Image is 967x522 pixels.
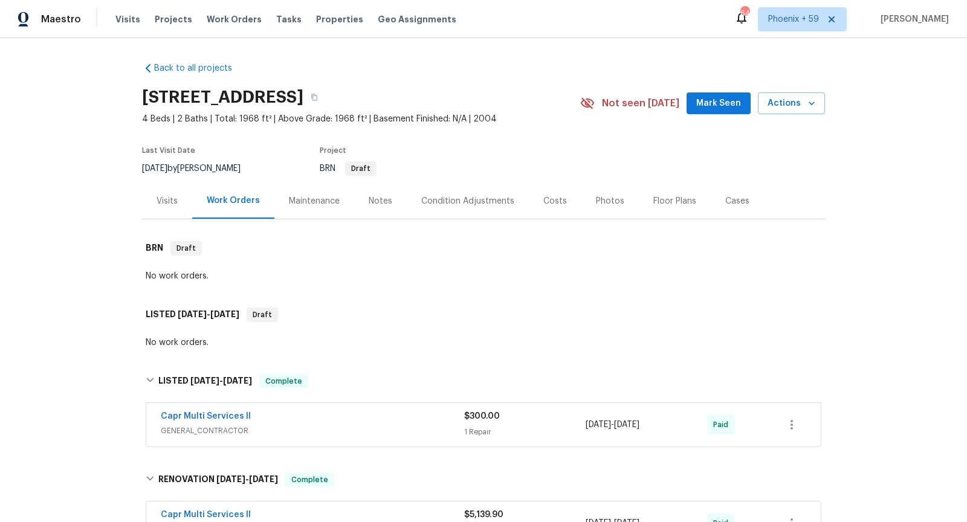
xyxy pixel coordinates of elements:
div: by [PERSON_NAME] [142,161,255,176]
span: Draft [172,242,201,254]
h6: LISTED [146,308,239,322]
span: $5,139.90 [464,511,503,519]
span: Properties [316,13,363,25]
span: Project [320,147,346,154]
span: - [178,310,239,318]
span: Actions [768,96,815,111]
h6: BRN [146,241,163,256]
span: Not seen [DATE] [602,97,679,109]
div: No work orders. [146,270,821,282]
div: 643 [740,7,749,19]
div: RENOVATION [DATE]-[DATE]Complete [142,460,825,499]
span: [DATE] [178,310,207,318]
span: [DATE] [216,475,245,483]
span: - [586,419,639,431]
span: Draft [346,165,375,172]
span: Last Visit Date [142,147,195,154]
span: [DATE] [586,420,611,429]
div: Maintenance [289,195,340,207]
span: Draft [248,309,277,321]
span: Complete [260,375,307,387]
span: Projects [155,13,192,25]
span: Work Orders [207,13,262,25]
h6: LISTED [158,374,252,388]
button: Actions [758,92,825,115]
h6: RENOVATION [158,472,278,487]
span: Tasks [276,15,302,24]
div: LISTED [DATE]-[DATE]Complete [142,362,825,401]
span: Mark Seen [696,96,741,111]
div: Notes [369,195,392,207]
button: Copy Address [303,86,325,108]
span: - [190,376,252,385]
span: [DATE] [249,475,278,483]
span: [DATE] [190,376,219,385]
a: Capr Multi Services ll [161,412,251,420]
span: Visits [115,13,140,25]
span: 4 Beds | 2 Baths | Total: 1968 ft² | Above Grade: 1968 ft² | Basement Finished: N/A | 2004 [142,113,580,125]
div: BRN Draft [142,229,825,268]
div: LISTED [DATE]-[DATE]Draft [142,295,825,334]
div: Costs [543,195,567,207]
div: No work orders. [146,337,821,349]
span: [DATE] [142,164,167,173]
h2: [STREET_ADDRESS] [142,91,303,103]
span: [DATE] [210,310,239,318]
span: [PERSON_NAME] [876,13,949,25]
button: Mark Seen [687,92,751,115]
div: Work Orders [207,195,260,207]
div: Cases [725,195,749,207]
span: Complete [286,474,333,486]
span: GENERAL_CONTRACTOR [161,425,464,437]
span: [DATE] [223,376,252,385]
span: Phoenix + 59 [768,13,819,25]
span: Maestro [41,13,81,25]
div: 1 Repair [464,426,586,438]
a: Back to all projects [142,62,258,74]
div: Photos [596,195,624,207]
span: [DATE] [614,420,639,429]
a: Capr Multi Services ll [161,511,251,519]
span: Geo Assignments [378,13,456,25]
span: Paid [713,419,733,431]
span: BRN [320,164,377,173]
div: Visits [157,195,178,207]
div: Condition Adjustments [421,195,514,207]
span: $300.00 [464,412,500,420]
div: Floor Plans [653,195,696,207]
span: - [216,475,278,483]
